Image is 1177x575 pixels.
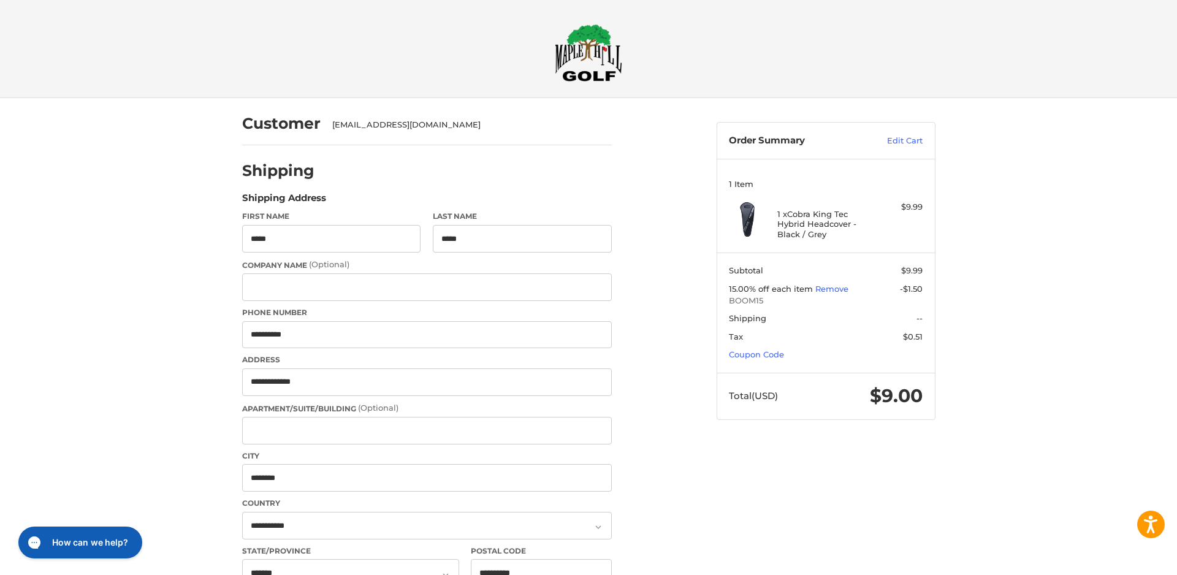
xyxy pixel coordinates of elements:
[12,522,146,563] iframe: Gorgias live chat messenger
[242,161,314,180] h2: Shipping
[815,284,848,294] a: Remove
[471,546,612,557] label: Postal Code
[1076,542,1177,575] iframe: Google Customer Reviews
[242,546,459,557] label: State/Province
[242,402,612,414] label: Apartment/Suite/Building
[729,390,778,402] span: Total (USD)
[242,354,612,365] label: Address
[729,332,743,341] span: Tax
[242,259,612,271] label: Company Name
[861,135,923,147] a: Edit Cart
[358,403,398,413] small: (Optional)
[900,284,923,294] span: -$1.50
[309,259,349,269] small: (Optional)
[916,313,923,323] span: --
[729,265,763,275] span: Subtotal
[242,114,321,133] h2: Customer
[242,191,326,211] legend: Shipping Address
[729,179,923,189] h3: 1 Item
[777,209,871,239] h4: 1 x Cobra King Tec Hybrid Headcover - Black / Grey
[242,211,421,222] label: First Name
[903,332,923,341] span: $0.51
[901,265,923,275] span: $9.99
[332,119,600,131] div: [EMAIL_ADDRESS][DOMAIN_NAME]
[242,451,612,462] label: City
[874,201,923,213] div: $9.99
[242,307,612,318] label: Phone Number
[729,295,923,307] span: BOOM15
[433,211,612,222] label: Last Name
[242,498,612,509] label: Country
[729,284,815,294] span: 15.00% off each item
[870,384,923,407] span: $9.00
[729,349,784,359] a: Coupon Code
[729,313,766,323] span: Shipping
[729,135,861,147] h3: Order Summary
[555,24,622,82] img: Maple Hill Golf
